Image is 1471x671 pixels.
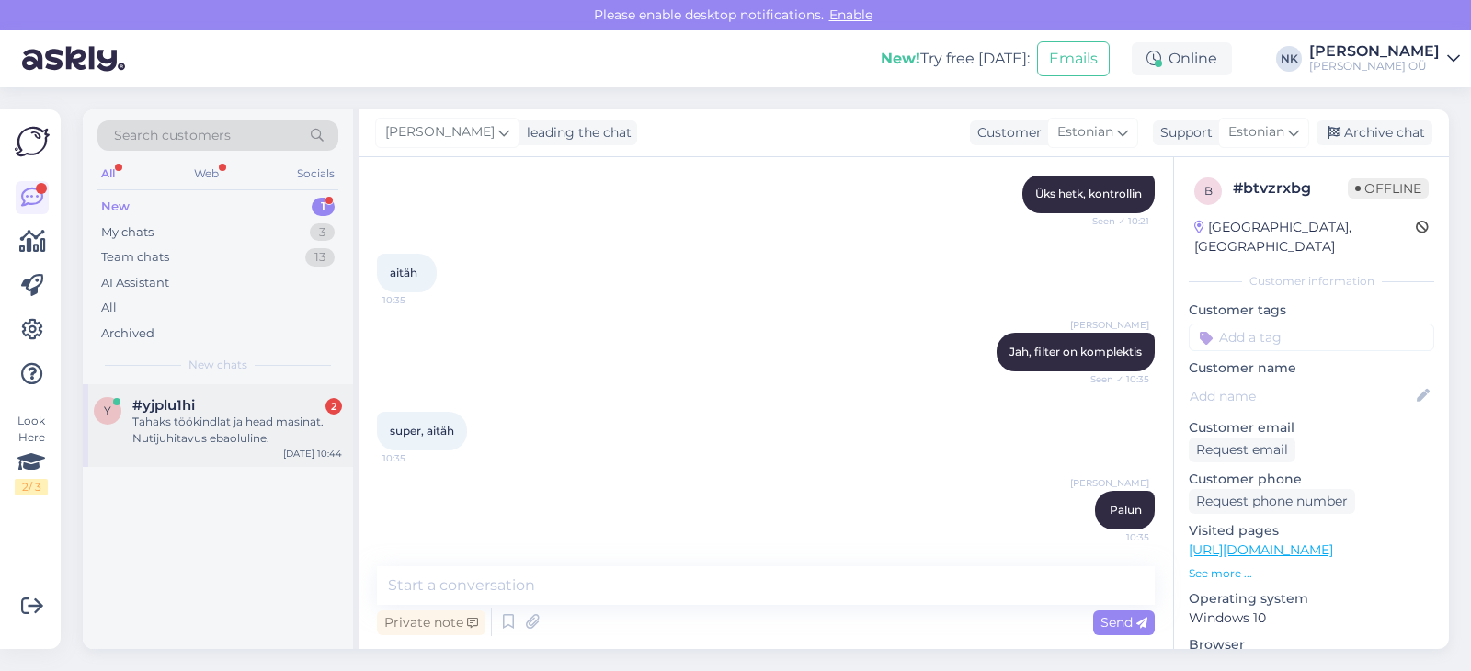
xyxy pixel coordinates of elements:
span: Search customers [114,126,231,145]
span: [PERSON_NAME] [1070,476,1149,490]
p: Windows 10 [1189,608,1434,628]
div: Customer [970,123,1042,142]
span: 10:35 [382,451,451,465]
div: My chats [101,223,154,242]
span: b [1204,184,1213,198]
p: Customer email [1189,418,1434,438]
div: Try free [DATE]: [881,48,1030,70]
span: [PERSON_NAME] [385,122,495,142]
span: New chats [188,357,247,373]
div: Archived [101,324,154,343]
div: [PERSON_NAME] [1309,44,1440,59]
div: Request email [1189,438,1295,462]
p: Browser [1189,635,1434,654]
div: 3 [310,223,335,242]
div: 2 [325,398,342,415]
span: 10:35 [382,293,451,307]
span: Estonian [1057,122,1113,142]
span: Jah, filter on komplektis [1009,345,1142,358]
span: y [104,404,111,417]
span: Üks hetk, kontrollin [1035,187,1142,200]
span: Palun [1110,503,1142,517]
p: See more ... [1189,565,1434,582]
span: Seen ✓ 10:21 [1080,214,1149,228]
div: leading the chat [519,123,632,142]
p: Customer phone [1189,470,1434,489]
div: Online [1132,42,1232,75]
div: Customer information [1189,273,1434,290]
a: [PERSON_NAME][PERSON_NAME] OÜ [1309,44,1460,74]
p: Customer name [1189,358,1434,378]
div: AI Assistant [101,274,169,292]
span: #yjplu1hi [132,397,195,414]
div: Private note [377,610,485,635]
span: [PERSON_NAME] [1070,318,1149,332]
div: [PERSON_NAME] OÜ [1309,59,1440,74]
span: Offline [1348,178,1429,199]
div: Web [190,162,222,186]
a: [URL][DOMAIN_NAME] [1189,541,1333,558]
div: [DATE] 10:44 [283,447,342,461]
span: Enable [824,6,878,23]
div: NK [1276,46,1302,72]
div: Support [1153,123,1213,142]
span: Estonian [1228,122,1284,142]
div: Look Here [15,413,48,495]
b: New! [881,50,920,67]
input: Add name [1190,386,1413,406]
div: 2 / 3 [15,479,48,495]
button: Emails [1037,41,1110,76]
div: New [101,198,130,216]
input: Add a tag [1189,324,1434,351]
div: All [101,299,117,317]
div: 13 [305,248,335,267]
div: Archive chat [1317,120,1432,145]
span: 10:35 [1080,530,1149,544]
div: # btvzrxbg [1233,177,1348,199]
div: Socials [293,162,338,186]
span: aitäh [390,266,417,279]
p: Operating system [1189,589,1434,608]
div: All [97,162,119,186]
div: Tahaks töökindlat ja head masinat. Nutijuhitavus ebaoluline. [132,414,342,447]
p: Visited pages [1189,521,1434,540]
div: Team chats [101,248,169,267]
div: 1 [312,198,335,216]
div: Request phone number [1189,489,1355,514]
p: Customer tags [1189,301,1434,320]
div: [GEOGRAPHIC_DATA], [GEOGRAPHIC_DATA] [1194,218,1416,256]
span: Send [1100,614,1147,631]
img: Askly Logo [15,124,50,159]
span: Seen ✓ 10:35 [1080,372,1149,386]
span: super, aitäh [390,424,454,438]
